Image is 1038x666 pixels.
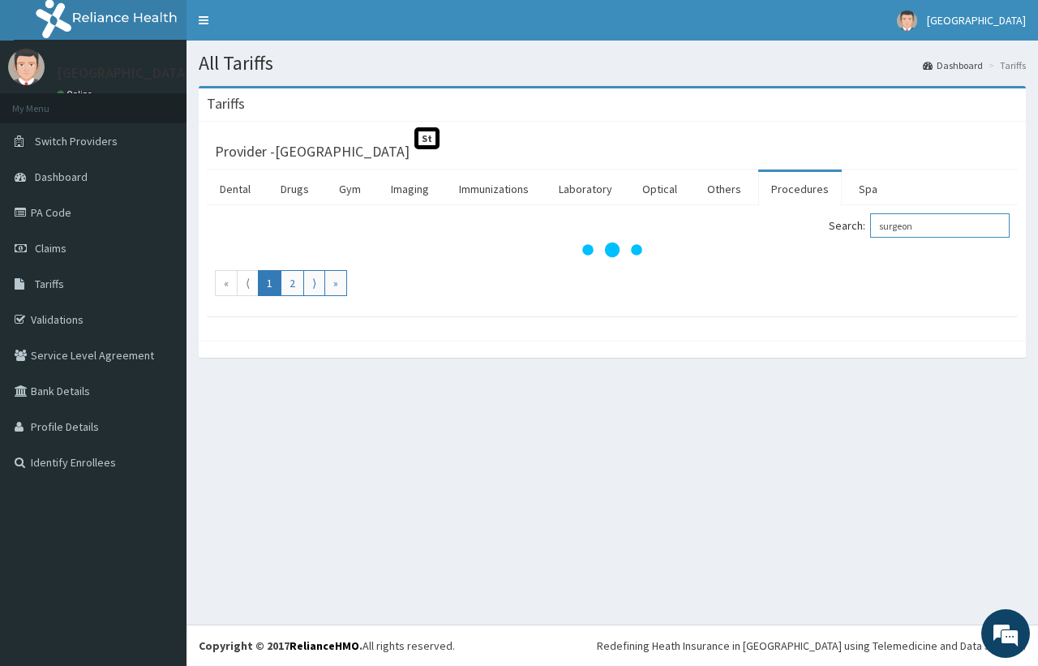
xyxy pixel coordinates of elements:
[414,127,440,149] span: St
[846,172,890,206] a: Spa
[694,172,754,206] a: Others
[35,241,66,256] span: Claims
[268,172,322,206] a: Drugs
[84,91,272,112] div: Chat with us now
[187,625,1038,666] footer: All rights reserved.
[57,88,96,100] a: Online
[94,204,224,368] span: We're online!
[870,213,1010,238] input: Search:
[597,638,1026,654] div: Redefining Heath Insurance in [GEOGRAPHIC_DATA] using Telemedicine and Data Science!
[35,134,118,148] span: Switch Providers
[303,270,325,296] a: Go to next page
[378,172,442,206] a: Imaging
[546,172,625,206] a: Laboratory
[215,144,410,159] h3: Provider - [GEOGRAPHIC_DATA]
[580,217,645,282] svg: audio-loading
[326,172,374,206] a: Gym
[258,270,281,296] a: Go to page number 1
[446,172,542,206] a: Immunizations
[35,277,64,291] span: Tariffs
[324,270,347,296] a: Go to last page
[281,270,304,296] a: Go to page number 2
[266,8,305,47] div: Minimize live chat window
[984,58,1026,72] li: Tariffs
[927,13,1026,28] span: [GEOGRAPHIC_DATA]
[8,49,45,85] img: User Image
[923,58,983,72] a: Dashboard
[237,270,259,296] a: Go to previous page
[758,172,842,206] a: Procedures
[57,66,191,80] p: [GEOGRAPHIC_DATA]
[35,170,88,184] span: Dashboard
[199,53,1026,74] h1: All Tariffs
[829,213,1010,238] label: Search:
[207,172,264,206] a: Dental
[897,11,917,31] img: User Image
[207,97,245,111] h3: Tariffs
[290,638,359,653] a: RelianceHMO
[629,172,690,206] a: Optical
[199,638,362,653] strong: Copyright © 2017 .
[215,270,238,296] a: Go to first page
[8,443,309,500] textarea: Type your message and hit 'Enter'
[30,81,66,122] img: d_794563401_company_1708531726252_794563401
